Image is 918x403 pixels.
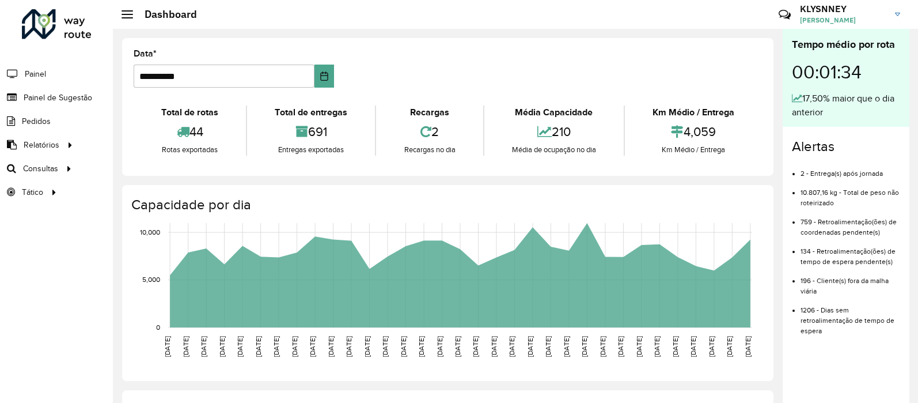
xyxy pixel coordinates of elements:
[544,336,552,357] text: [DATE]
[800,15,886,25] span: [PERSON_NAME]
[236,336,244,357] text: [DATE]
[255,336,262,357] text: [DATE]
[379,144,480,156] div: Recargas no dia
[653,336,661,357] text: [DATE]
[454,336,461,357] text: [DATE]
[136,106,243,119] div: Total de rotas
[156,323,160,331] text: 0
[133,8,197,21] h2: Dashboard
[345,336,352,357] text: [DATE]
[801,160,900,179] li: 2 - Entrega(s) após jornada
[200,336,207,357] text: [DATE]
[22,186,43,198] span: Tático
[381,336,389,357] text: [DATE]
[635,336,643,357] text: [DATE]
[400,336,407,357] text: [DATE]
[250,144,372,156] div: Entregas exportadas
[801,267,900,296] li: 196 - Cliente(s) fora da malha viária
[142,276,160,284] text: 5,000
[250,106,372,119] div: Total de entregas
[526,336,534,357] text: [DATE]
[744,336,752,357] text: [DATE]
[792,138,900,155] h4: Alertas
[801,238,900,267] li: 134 - Retroalimentação(ões) de tempo de espera pendente(s)
[164,336,171,357] text: [DATE]
[628,119,759,144] div: 4,059
[617,336,624,357] text: [DATE]
[801,179,900,208] li: 10.807,16 kg - Total de peso não roteirizado
[708,336,715,357] text: [DATE]
[726,336,733,357] text: [DATE]
[628,144,759,156] div: Km Médio / Entrega
[218,336,226,357] text: [DATE]
[136,144,243,156] div: Rotas exportadas
[272,336,280,357] text: [DATE]
[418,336,425,357] text: [DATE]
[487,106,621,119] div: Média Capacidade
[792,37,900,52] div: Tempo médio por rota
[314,65,334,88] button: Choose Date
[792,92,900,119] div: 17,50% maior que o dia anterior
[563,336,570,357] text: [DATE]
[689,336,697,357] text: [DATE]
[379,119,480,144] div: 2
[792,52,900,92] div: 00:01:34
[490,336,498,357] text: [DATE]
[801,208,900,238] li: 759 - Retroalimentação(ões) de coordenadas pendente(s)
[772,2,797,27] a: Contato Rápido
[628,106,759,119] div: Km Médio / Entrega
[23,163,58,175] span: Consultas
[801,296,900,336] li: 1206 - Dias sem retroalimentação de tempo de espera
[327,336,335,357] text: [DATE]
[508,336,515,357] text: [DATE]
[487,144,621,156] div: Média de ocupação no dia
[25,68,46,80] span: Painel
[363,336,371,357] text: [DATE]
[800,3,886,14] h3: KLYSNNEY
[472,336,479,357] text: [DATE]
[140,228,160,236] text: 10,000
[22,115,51,127] span: Pedidos
[487,119,621,144] div: 210
[250,119,372,144] div: 691
[131,197,762,213] h4: Capacidade por dia
[581,336,588,357] text: [DATE]
[599,336,606,357] text: [DATE]
[136,119,243,144] div: 44
[309,336,316,357] text: [DATE]
[379,106,480,119] div: Recargas
[291,336,298,357] text: [DATE]
[182,336,189,357] text: [DATE]
[134,47,157,61] label: Data
[436,336,443,357] text: [DATE]
[24,92,92,104] span: Painel de Sugestão
[672,336,679,357] text: [DATE]
[24,139,59,151] span: Relatórios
